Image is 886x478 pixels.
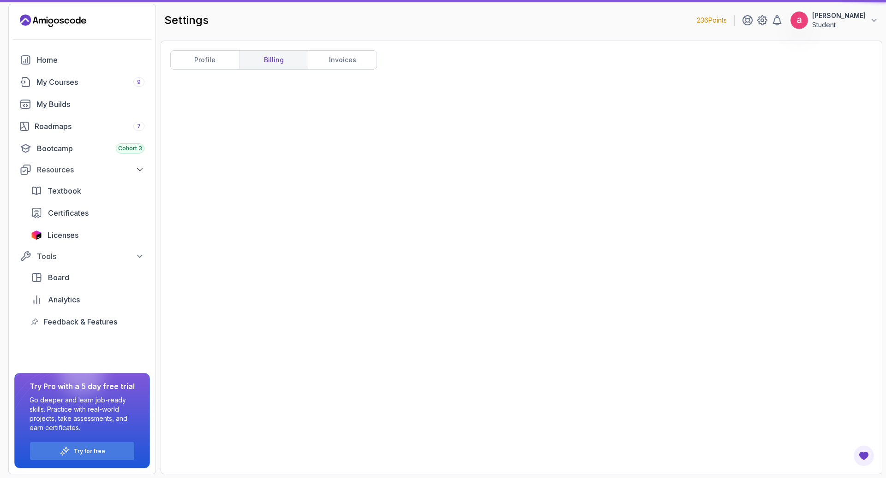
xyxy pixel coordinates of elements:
[308,51,377,69] a: invoices
[812,11,866,20] p: [PERSON_NAME]
[44,316,117,327] span: Feedback & Features
[14,117,150,136] a: roadmaps
[137,123,141,130] span: 7
[35,121,144,132] div: Roadmaps
[48,272,69,283] span: Board
[239,51,308,69] a: billing
[37,143,144,154] div: Bootcamp
[36,99,144,110] div: My Builds
[14,73,150,91] a: courses
[25,313,150,331] a: feedback
[31,230,42,240] img: jetbrains icon
[48,207,89,218] span: Certificates
[697,16,727,25] p: 236 Points
[25,268,150,287] a: board
[25,204,150,222] a: certificates
[14,248,150,265] button: Tools
[812,20,866,30] p: Student
[36,77,144,88] div: My Courses
[48,230,78,241] span: Licenses
[30,395,135,432] p: Go deeper and learn job-ready skills. Practice with real-world projects, take assessments, and ea...
[14,161,150,178] button: Resources
[30,442,135,460] button: Try for free
[74,448,105,455] a: Try for free
[37,164,144,175] div: Resources
[25,290,150,309] a: analytics
[790,12,808,29] img: user profile image
[137,78,141,86] span: 9
[37,54,144,65] div: Home
[14,51,150,69] a: home
[48,294,80,305] span: Analytics
[25,226,150,244] a: licenses
[14,139,150,158] a: bootcamp
[25,182,150,200] a: textbook
[20,13,86,28] a: Landing page
[37,251,144,262] div: Tools
[164,13,209,28] h2: settings
[790,11,879,30] button: user profile image[PERSON_NAME]Student
[14,95,150,113] a: builds
[853,445,875,467] button: Open Feedback Button
[171,51,239,69] a: profile
[118,145,142,152] span: Cohort 3
[48,185,81,196] span: Textbook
